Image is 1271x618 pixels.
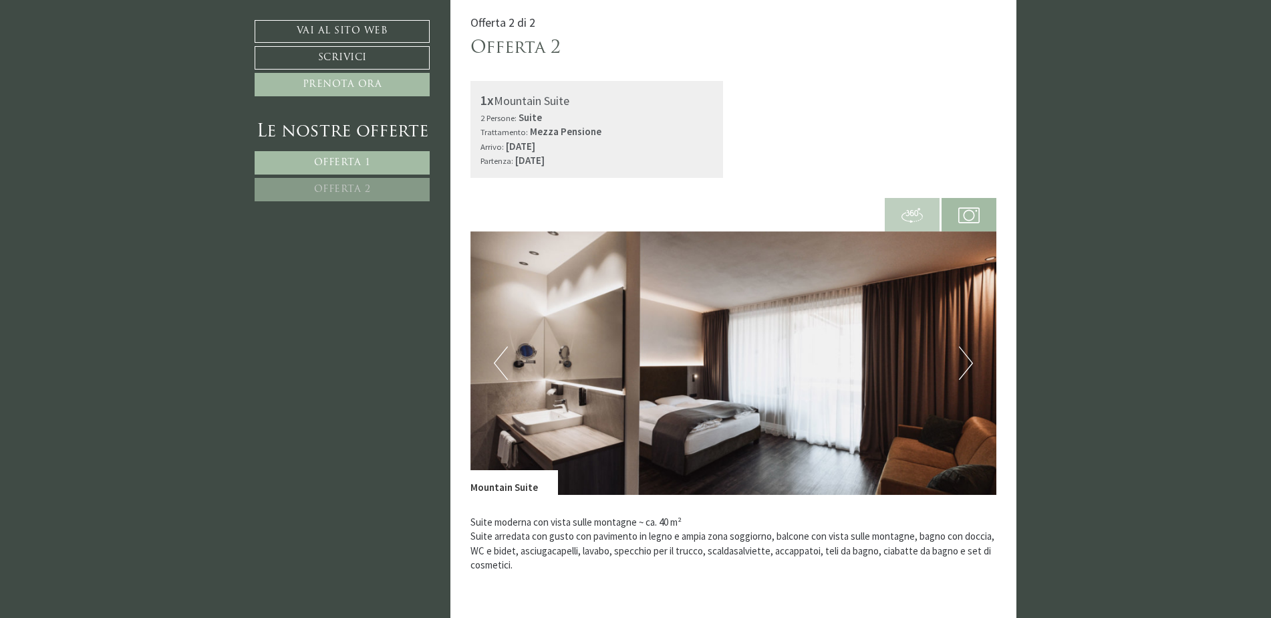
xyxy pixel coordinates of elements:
[519,111,542,124] b: Suite
[314,158,371,168] span: Offerta 1
[470,36,561,61] div: Offerta 2
[314,185,371,195] span: Offerta 2
[255,46,430,70] a: Scrivici
[470,470,558,494] div: Mountain Suite
[349,62,507,71] small: 11:16
[958,205,980,226] img: camera.svg
[255,120,430,144] div: Le nostre offerte
[255,20,430,43] a: Vai al sito web
[494,346,508,380] button: Previous
[480,126,528,137] small: Trattamento:
[530,125,601,138] b: Mezza Pensione
[343,35,517,74] div: Buon giorno, come possiamo aiutarla?
[480,141,504,152] small: Arrivo:
[480,91,714,110] div: Mountain Suite
[959,346,973,380] button: Next
[255,73,430,96] a: Prenota ora
[470,231,997,495] img: image
[901,205,923,226] img: 360-grad.svg
[506,140,535,152] b: [DATE]
[349,38,507,48] div: Lei
[480,112,517,123] small: 2 Persone:
[515,154,545,167] b: [DATE]
[470,515,997,587] p: Suite moderna con vista sulle montagne ~ ca. 40 m² Suite arredata con gusto con pavimento in legn...
[454,352,527,376] button: Invia
[480,155,513,166] small: Partenza:
[480,92,494,108] b: 1x
[230,10,297,31] div: mercoledì
[470,15,535,30] span: Offerta 2 di 2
